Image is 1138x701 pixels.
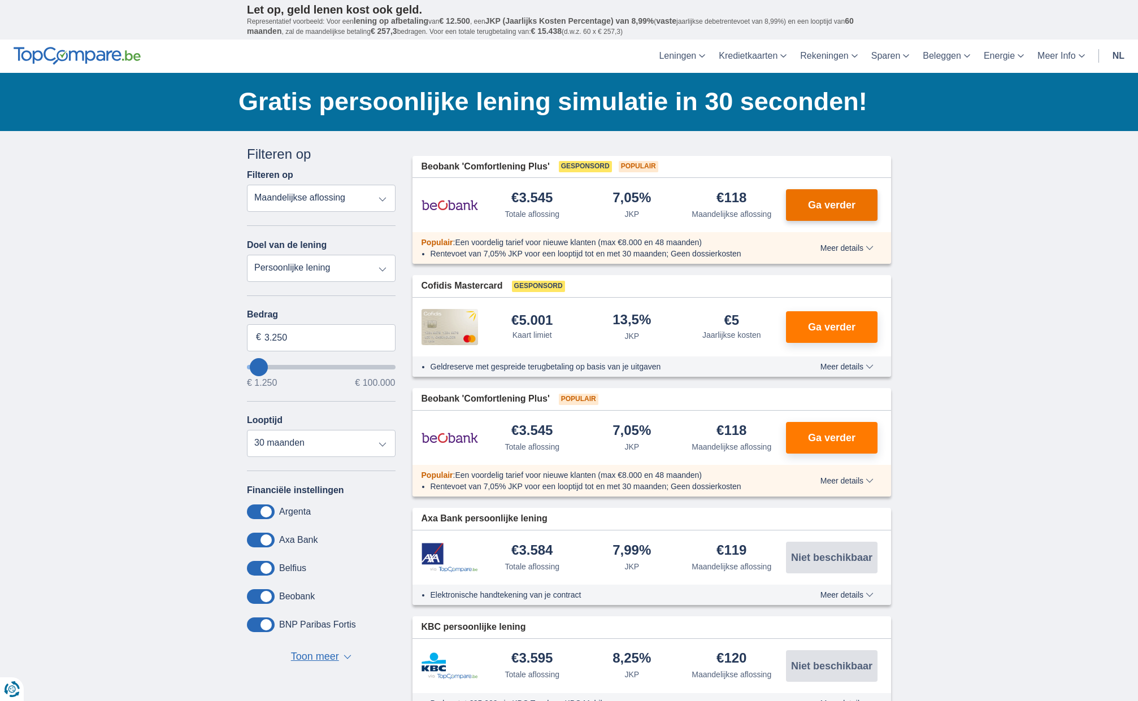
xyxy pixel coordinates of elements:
div: €119 [716,543,746,559]
span: lening op afbetaling [354,16,428,25]
span: Meer details [820,244,874,252]
img: product.pl.alt KBC [422,652,478,680]
div: €120 [716,651,746,667]
div: Maandelijkse aflossing [692,441,771,452]
label: Axa Bank [279,535,318,545]
span: Meer details [820,591,874,599]
label: Filteren op [247,170,293,180]
div: Maandelijkse aflossing [692,669,771,680]
span: Populair [422,471,453,480]
span: Meer details [820,363,874,371]
img: product.pl.alt Axa Bank [422,543,478,573]
span: Populair [559,394,598,405]
div: JKP [624,669,639,680]
div: Totale aflossing [505,561,559,572]
span: KBC persoonlijke lening [422,621,526,634]
span: Populair [422,238,453,247]
span: Beobank 'Comfortlening Plus' [422,160,550,173]
label: Argenta [279,507,311,517]
a: nl [1106,40,1131,73]
span: ▼ [344,655,351,659]
div: : [412,469,788,481]
span: Meer details [820,477,874,485]
span: € 1.250 [247,378,277,387]
span: € 12.500 [439,16,470,25]
div: JKP [624,441,639,452]
span: € 257,3 [371,27,397,36]
p: Representatief voorbeeld: Voor een van , een ( jaarlijkse debetrentevoet van 8,99%) en een loopti... [247,16,891,37]
a: Sparen [865,40,917,73]
p: Let op, geld lenen kost ook geld. [247,3,891,16]
button: Toon meer ▼ [288,649,355,665]
input: wantToBorrow [247,365,396,369]
span: vaste [656,16,676,25]
span: Populair [619,161,658,172]
a: Leningen [652,40,712,73]
button: Niet beschikbaar [786,650,878,682]
span: € 100.000 [355,378,395,387]
label: Bedrag [247,310,396,320]
span: Niet beschikbaar [791,661,872,671]
label: BNP Paribas Fortis [279,620,356,630]
button: Meer details [812,243,882,252]
div: 7,99% [613,543,651,559]
div: Totale aflossing [505,441,559,452]
label: Belfius [279,563,306,573]
img: product.pl.alt Cofidis CC [422,309,478,345]
label: Looptijd [247,415,283,425]
span: Axa Bank persoonlijke lening [422,512,548,525]
span: Beobank 'Comfortlening Plus' [422,393,550,406]
div: Maandelijkse aflossing [692,561,771,572]
div: JKP [624,561,639,572]
a: Meer Info [1031,40,1092,73]
div: 8,25% [613,651,651,667]
div: €3.584 [511,543,553,559]
div: : [412,237,788,248]
button: Niet beschikbaar [786,542,878,573]
div: Totale aflossing [505,669,559,680]
div: 13,5% [613,313,651,328]
div: 7,05% [613,191,651,206]
div: €118 [716,424,746,439]
img: product.pl.alt Beobank [422,424,478,452]
li: Elektronische handtekening van je contract [431,589,779,600]
img: TopCompare [14,47,141,65]
a: Rekeningen [793,40,864,73]
div: €3.545 [511,424,553,439]
button: Ga verder [786,311,878,343]
div: €5.001 [511,314,553,327]
span: Ga verder [808,200,855,210]
li: Geldreserve met gespreide terugbetaling op basis van je uitgaven [431,361,779,372]
div: €3.545 [511,191,553,206]
div: €118 [716,191,746,206]
span: € 15.438 [531,27,562,36]
div: 7,05% [613,424,651,439]
label: Doel van de lening [247,240,327,250]
span: Niet beschikbaar [791,552,872,563]
span: Toon meer [291,650,339,664]
span: Gesponsord [512,281,565,292]
label: Financiële instellingen [247,485,344,495]
a: Beleggen [916,40,977,73]
a: Energie [977,40,1031,73]
span: Ga verder [808,433,855,443]
div: Maandelijkse aflossing [692,208,771,220]
div: €5 [724,314,739,327]
button: Ga verder [786,189,878,221]
div: Kaart limiet [512,329,552,341]
button: Meer details [812,362,882,371]
img: product.pl.alt Beobank [422,191,478,219]
button: Meer details [812,476,882,485]
a: Kredietkaarten [712,40,793,73]
button: Meer details [812,590,882,599]
span: Gesponsord [559,161,612,172]
label: Beobank [279,591,315,602]
div: JKP [624,208,639,220]
span: Ga verder [808,322,855,332]
div: Filteren op [247,145,396,164]
div: Jaarlijkse kosten [702,329,761,341]
li: Rentevoet van 7,05% JKP voor een looptijd tot en met 30 maanden; Geen dossierkosten [431,481,779,492]
span: Cofidis Mastercard [422,280,503,293]
div: €3.595 [511,651,553,667]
